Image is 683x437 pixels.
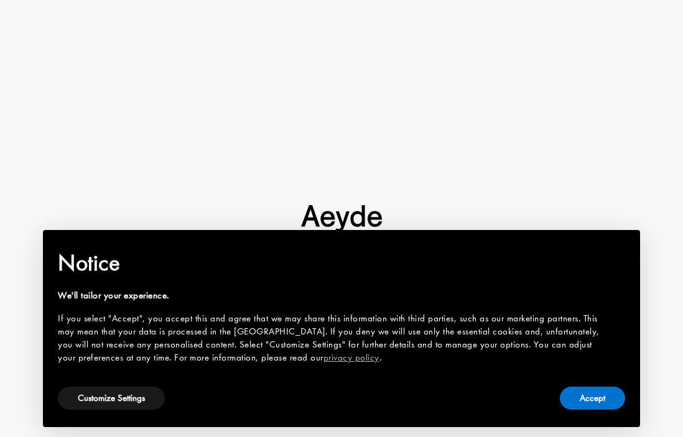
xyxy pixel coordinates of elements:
h2: Notice [58,247,605,279]
img: footer-logo.svg [301,205,382,232]
button: Customize Settings [58,387,165,410]
button: Accept [560,387,625,410]
a: privacy policy [323,351,379,364]
button: Close this notice [605,234,635,264]
span: × [616,239,625,258]
div: If you select "Accept", you accept this and agree that we may share this information with third p... [58,312,605,364]
div: We'll tailor your experience. [58,289,605,302]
